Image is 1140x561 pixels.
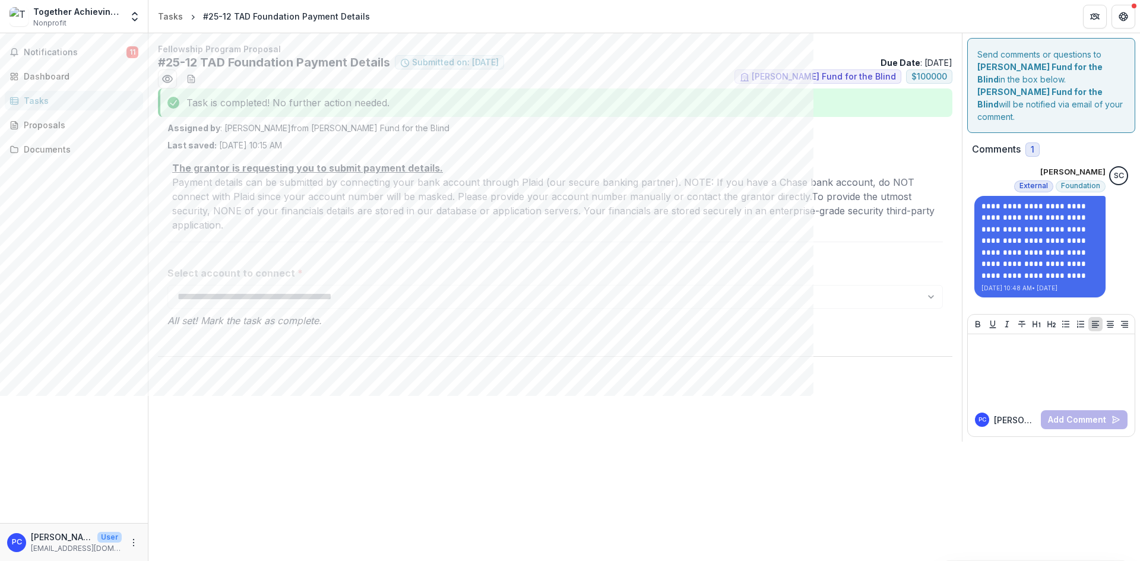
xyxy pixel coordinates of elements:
p: User [97,532,122,543]
button: Bullet List [1059,317,1073,331]
strong: Assigned by [167,123,220,133]
span: Notifications [24,47,126,58]
p: [EMAIL_ADDRESS][DOMAIN_NAME] [31,543,122,554]
span: Foundation [1061,182,1100,190]
p: [DATE] 10:15 AM [167,139,282,151]
div: Sandra Ching [1114,172,1124,180]
p: Fellowship Program Proposal [158,43,952,55]
button: Align Left [1088,317,1103,331]
button: Preview 69c958c0-3941-45ed-8faa-32cdafe8e2f8.pdf [158,69,177,88]
button: Open entity switcher [126,5,143,28]
div: Tasks [158,10,183,23]
button: Partners [1083,5,1107,28]
button: Get Help [1111,5,1135,28]
span: 1 [1031,145,1034,155]
button: More [126,535,141,550]
div: Send comments or questions to in the box below. will be notified via email of your comment. [967,38,1135,133]
span: 11 [126,46,138,58]
a: Documents [5,140,143,159]
strong: Due Date [881,58,920,68]
span: External [1019,182,1048,190]
p: : [DATE] [881,56,952,69]
p: [DATE] 10:48 AM • [DATE] [981,284,1098,293]
button: download-word-button [182,69,201,88]
div: Task is completed! No further action needed. [158,88,952,117]
div: Tasks [24,94,134,107]
p: [PERSON_NAME] [994,414,1036,426]
a: Dashboard [5,66,143,86]
button: Bold [971,317,985,331]
span: [PERSON_NAME] Fund for the Blind [752,72,896,82]
div: Dashboard [24,70,134,83]
h2: #25-12 TAD Foundation Payment Details [158,55,390,69]
p: : [PERSON_NAME] from [PERSON_NAME] Fund for the Blind [167,122,943,134]
button: Underline [986,317,1000,331]
button: Add Comment [1041,410,1128,429]
i: All set! Mark the task as complete. [167,313,943,328]
strong: [PERSON_NAME] Fund for the Blind [977,62,1103,84]
button: Heading 1 [1030,317,1044,331]
a: Proposals [5,115,143,135]
div: Proposals [24,119,134,131]
button: Notifications11 [5,43,143,62]
div: Paul Conley [12,538,22,546]
img: Together Achieving Dream Inc. Foundation (TAD Foundation) [9,7,28,26]
button: Italicize [1000,317,1014,331]
div: #25-12 TAD Foundation Payment Details [203,10,370,23]
div: Together Achieving Dream Inc. Foundation (TAD Foundation) [33,5,122,18]
nav: breadcrumb [153,8,375,25]
button: Align Right [1117,317,1132,331]
button: Align Center [1103,317,1117,331]
div: Documents [24,143,134,156]
p: [PERSON_NAME] [1040,166,1106,178]
h2: Comments [972,144,1021,155]
a: Tasks [153,8,188,25]
p: Payment details can be submitted by connecting your bank account through Plaid (our secure bankin... [172,175,938,232]
span: Submitted on: [DATE] [412,58,499,68]
u: The grantor is requesting you to submit payment details. [172,162,443,174]
button: Strike [1015,317,1029,331]
span: $ 100000 [911,72,947,82]
div: Paul Conley [978,417,986,423]
strong: [PERSON_NAME] Fund for the Blind [977,87,1103,109]
p: [PERSON_NAME] [31,531,93,543]
a: Tasks [5,91,143,110]
strong: Last saved: [167,140,217,150]
span: Nonprofit [33,18,66,28]
button: Ordered List [1073,317,1088,331]
label: Select account to connect [167,266,936,280]
button: Heading 2 [1044,317,1059,331]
